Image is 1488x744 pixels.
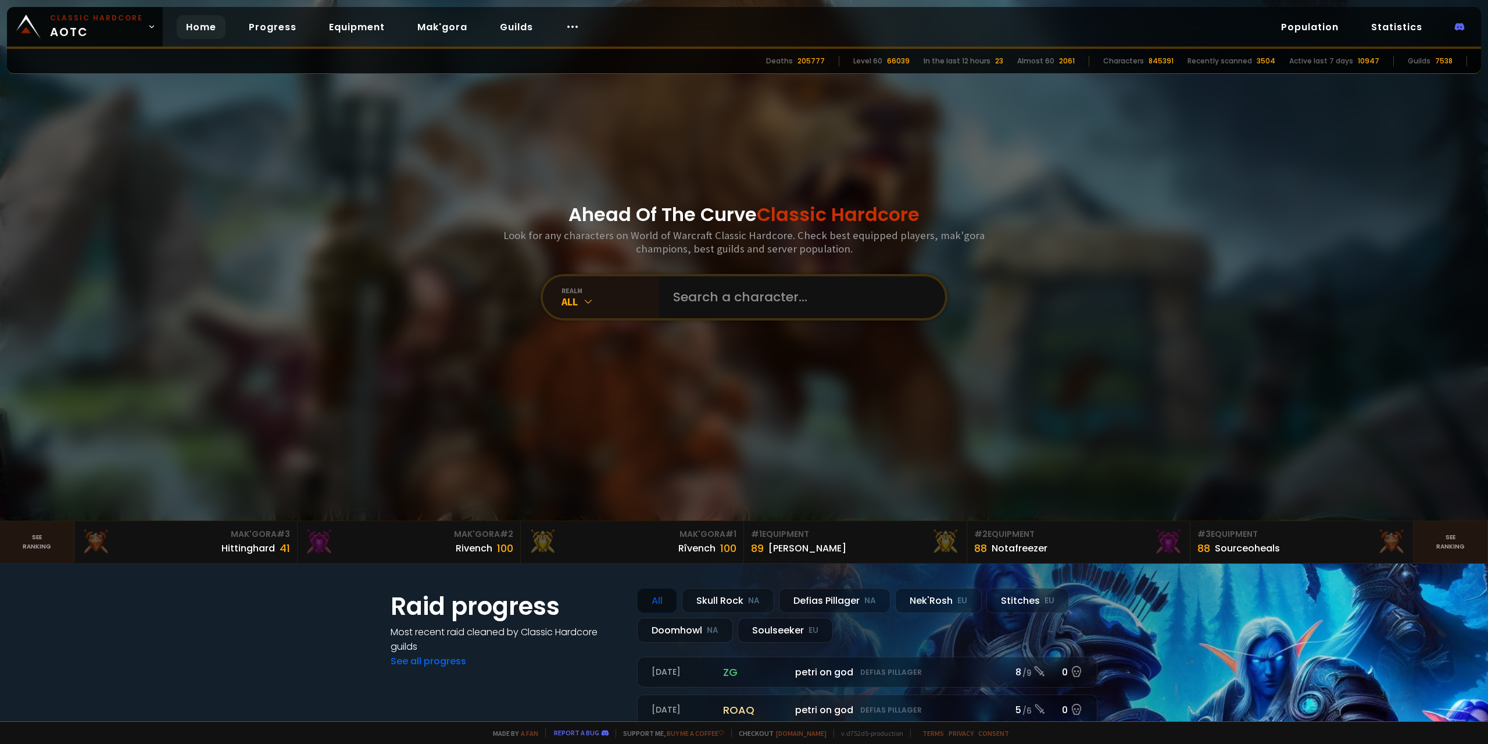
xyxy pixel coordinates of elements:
div: 845391 [1149,56,1174,66]
div: Rîvench [678,541,716,556]
a: Terms [922,729,944,738]
small: EU [957,595,967,607]
div: All [637,588,677,613]
div: Level 60 [853,56,882,66]
a: Privacy [949,729,974,738]
div: Mak'Gora [528,528,736,540]
div: Hittinghard [221,541,275,556]
div: Defias Pillager [779,588,890,613]
a: Consent [978,729,1009,738]
a: Seeranking [1414,521,1488,563]
div: 88 [1197,540,1210,556]
a: Classic HardcoreAOTC [7,7,163,47]
div: Rivench [456,541,492,556]
a: Report a bug [554,728,599,737]
div: Almost 60 [1017,56,1054,66]
span: # 1 [751,528,762,540]
span: AOTC [50,13,143,41]
a: Home [177,15,226,39]
a: #1Equipment89[PERSON_NAME] [744,521,967,563]
div: Recently scanned [1187,56,1252,66]
div: [PERSON_NAME] [768,541,846,556]
div: Stitches [986,588,1069,613]
small: EU [809,625,818,636]
a: Mak'Gora#1Rîvench100 [521,521,744,563]
span: v. d752d5 - production [834,729,903,738]
div: Equipment [1197,528,1406,540]
div: Guilds [1408,56,1430,66]
span: Made by [486,729,538,738]
h1: Raid progress [391,588,623,625]
h1: Ahead Of The Curve [568,201,920,229]
div: 23 [995,56,1003,66]
div: Notafreezer [992,541,1047,556]
div: Sourceoheals [1215,541,1280,556]
a: Mak'Gora#3Hittinghard41 [74,521,298,563]
small: Classic Hardcore [50,13,143,23]
span: # 3 [277,528,290,540]
a: [DATE]zgpetri on godDefias Pillager8 /90 [637,657,1097,688]
a: Guilds [491,15,542,39]
a: [DOMAIN_NAME] [776,729,827,738]
span: # 1 [725,528,736,540]
small: NA [864,595,876,607]
div: Nek'Rosh [895,588,982,613]
div: Active last 7 days [1289,56,1353,66]
div: Equipment [974,528,1183,540]
a: Buy me a coffee [667,729,724,738]
a: [DATE]roaqpetri on godDefias Pillager5 /60 [637,695,1097,725]
div: 3504 [1257,56,1275,66]
div: 100 [720,540,736,556]
a: See all progress [391,654,466,668]
div: All [561,295,659,308]
h3: Look for any characters on World of Warcraft Classic Hardcore. Check best equipped players, mak'g... [499,229,989,255]
a: Equipment [320,15,394,39]
a: Mak'gora [408,15,477,39]
small: NA [707,625,718,636]
div: 100 [497,540,513,556]
div: Mak'Gora [305,528,513,540]
span: # 2 [974,528,988,540]
span: # 2 [500,528,513,540]
div: 205777 [797,56,825,66]
small: NA [748,595,760,607]
span: Classic Hardcore [757,201,920,227]
div: Mak'Gora [81,528,290,540]
input: Search a character... [666,276,931,318]
div: 66039 [887,56,910,66]
a: Mak'Gora#2Rivench100 [298,521,521,563]
div: 7538 [1435,56,1453,66]
a: Statistics [1362,15,1432,39]
div: Characters [1103,56,1144,66]
a: #2Equipment88Notafreezer [967,521,1190,563]
div: Equipment [751,528,960,540]
span: Checkout [731,729,827,738]
div: In the last 12 hours [924,56,990,66]
div: Soulseeker [738,618,833,643]
div: 2061 [1059,56,1075,66]
div: 10947 [1358,56,1379,66]
div: Deaths [766,56,793,66]
div: 88 [974,540,987,556]
a: #3Equipment88Sourceoheals [1190,521,1414,563]
span: # 3 [1197,528,1211,540]
small: EU [1045,595,1054,607]
a: a fan [521,729,538,738]
div: realm [561,286,659,295]
a: Population [1272,15,1348,39]
div: 41 [280,540,290,556]
div: 89 [751,540,764,556]
h4: Most recent raid cleaned by Classic Hardcore guilds [391,625,623,654]
a: Progress [239,15,306,39]
div: Skull Rock [682,588,774,613]
span: Support me, [616,729,724,738]
div: Doomhowl [637,618,733,643]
